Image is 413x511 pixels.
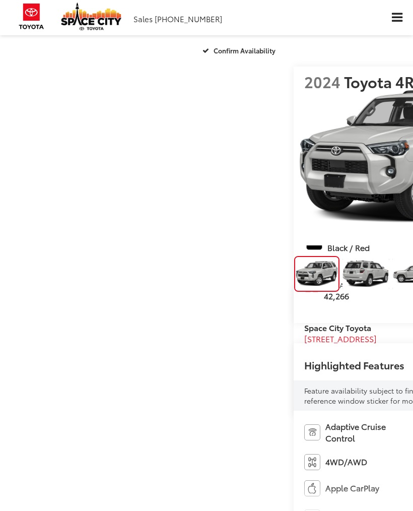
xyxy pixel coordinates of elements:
[294,256,339,292] a: Expand Photo 0
[133,13,153,24] span: Sales
[214,46,276,55] span: Confirm Availability
[342,256,390,292] img: 2024 Toyota 4RUNNER SR5
[197,41,284,59] button: Confirm Availability
[304,480,320,496] img: Apple CarPlay
[155,13,222,24] span: [PHONE_NUMBER]
[304,71,340,92] span: 2024
[304,424,320,440] img: Adaptive Cruise Control
[325,421,408,444] span: Adaptive Cruise Control
[304,454,320,470] img: 4WD/AWD
[324,290,354,302] span: 42,266
[295,258,339,290] img: 2024 Toyota 4RUNNER SR5
[61,3,121,30] img: Space City Toyota
[342,256,389,292] a: Expand Photo 1
[304,359,404,370] h2: Highlighted Features
[325,456,367,468] span: 4WD/AWD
